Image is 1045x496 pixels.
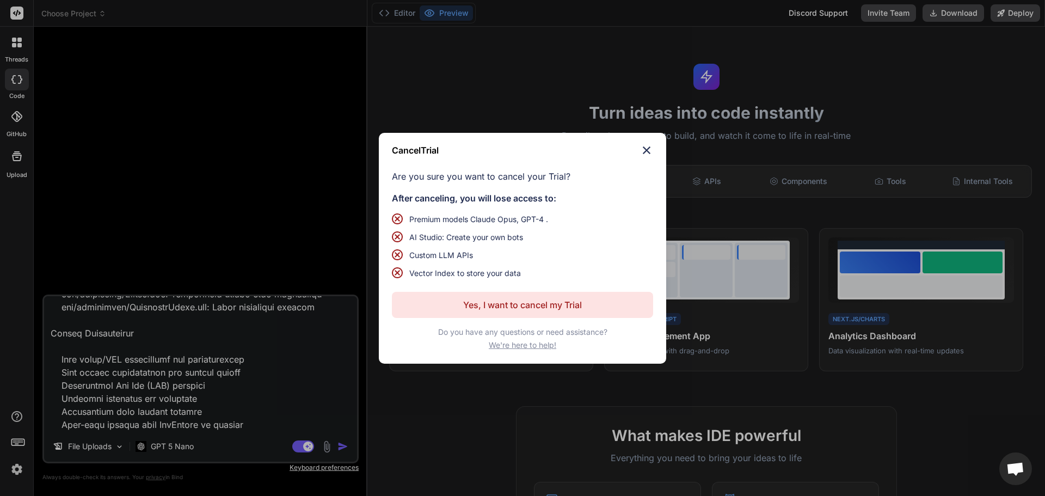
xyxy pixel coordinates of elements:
[392,170,653,183] p: Are you sure you want to cancel your Trial?
[392,292,653,318] button: Yes, I want to cancel my Trial
[392,249,403,260] img: checklist
[392,327,653,351] p: Do you have any questions or need assistance?
[409,267,521,279] span: Vector Index to store your data
[392,231,403,242] img: checklist
[463,298,582,311] p: Yes, I want to cancel my Trial
[999,452,1032,485] div: Open chat
[392,192,653,205] p: After canceling, you will lose access to:
[409,249,473,261] span: Custom LLM APIs
[640,144,653,157] img: close
[489,340,556,351] span: We're here to help!
[392,213,403,224] img: checklist
[392,144,439,157] h3: Cancel Trial
[409,231,523,243] span: AI Studio: Create your own bots
[392,267,403,278] img: checklist
[409,213,548,225] span: Premium models Claude Opus, GPT-4 .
